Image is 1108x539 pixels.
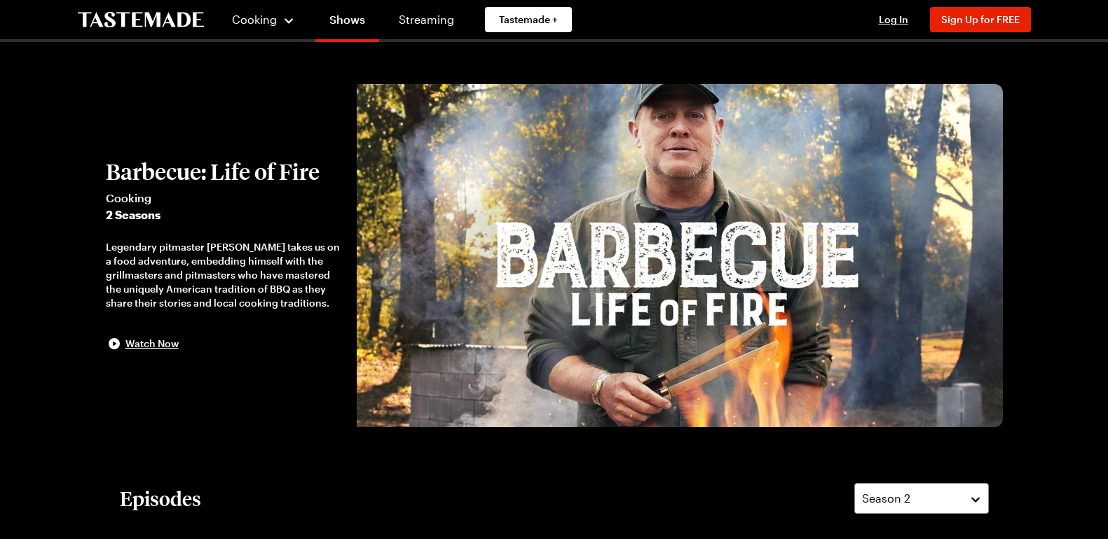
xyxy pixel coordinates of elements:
button: Season 2 [854,483,989,514]
span: Cooking [232,13,277,26]
button: Sign Up for FREE [930,7,1031,32]
span: Watch Now [125,337,179,351]
span: Cooking [106,190,343,206]
h2: Barbecue: Life of Fire [106,159,343,184]
span: 2 Seasons [106,206,343,223]
span: Sign Up for FREE [941,13,1020,25]
button: Log In [866,13,922,27]
span: Log In [879,13,908,25]
button: Cooking [232,3,296,36]
div: Legendary pitmaster [PERSON_NAME] takes us on a food adventure, embedding himself with the grillm... [106,240,343,310]
img: Barbecue: Life of Fire [357,84,1003,427]
a: Tastemade + [485,7,572,32]
span: Season 2 [862,490,910,507]
a: To Tastemade Home Page [78,12,204,28]
h2: Episodes [120,486,201,511]
span: Tastemade + [499,13,558,27]
a: Shows [315,3,379,42]
button: Barbecue: Life of FireCooking2 SeasonsLegendary pitmaster [PERSON_NAME] takes us on a food advent... [106,159,343,352]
